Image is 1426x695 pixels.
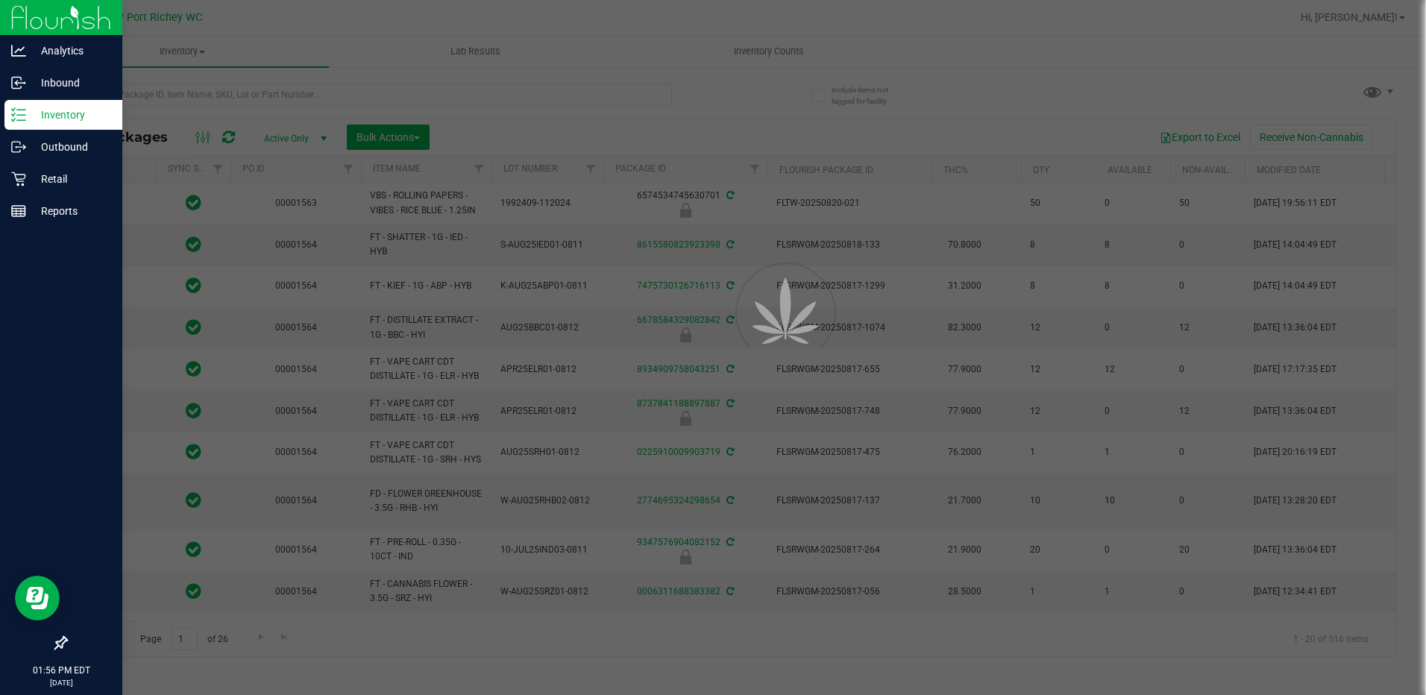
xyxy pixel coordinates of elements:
[26,106,116,124] p: Inventory
[11,107,26,122] inline-svg: Inventory
[15,576,60,620] iframe: Resource center
[11,204,26,218] inline-svg: Reports
[7,677,116,688] p: [DATE]
[26,170,116,188] p: Retail
[11,75,26,90] inline-svg: Inbound
[26,202,116,220] p: Reports
[7,664,116,677] p: 01:56 PM EDT
[11,43,26,58] inline-svg: Analytics
[11,139,26,154] inline-svg: Outbound
[26,42,116,60] p: Analytics
[11,172,26,186] inline-svg: Retail
[26,74,116,92] p: Inbound
[26,138,116,156] p: Outbound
